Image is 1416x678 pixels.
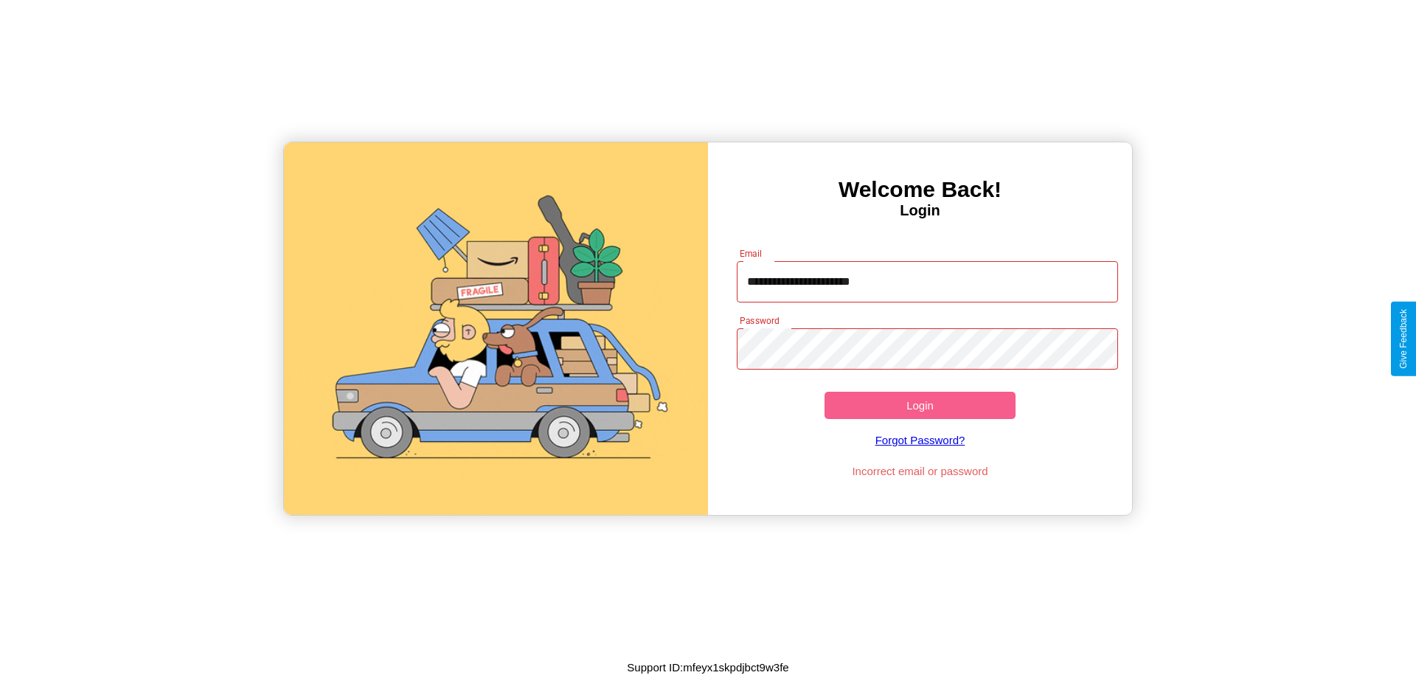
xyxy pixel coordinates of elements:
[708,202,1132,219] h4: Login
[740,247,763,260] label: Email
[708,177,1132,202] h3: Welcome Back!
[729,461,1111,481] p: Incorrect email or password
[1398,309,1409,369] div: Give Feedback
[284,142,708,515] img: gif
[729,419,1111,461] a: Forgot Password?
[740,314,779,327] label: Password
[627,657,788,677] p: Support ID: mfeyx1skpdjbct9w3fe
[825,392,1016,419] button: Login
